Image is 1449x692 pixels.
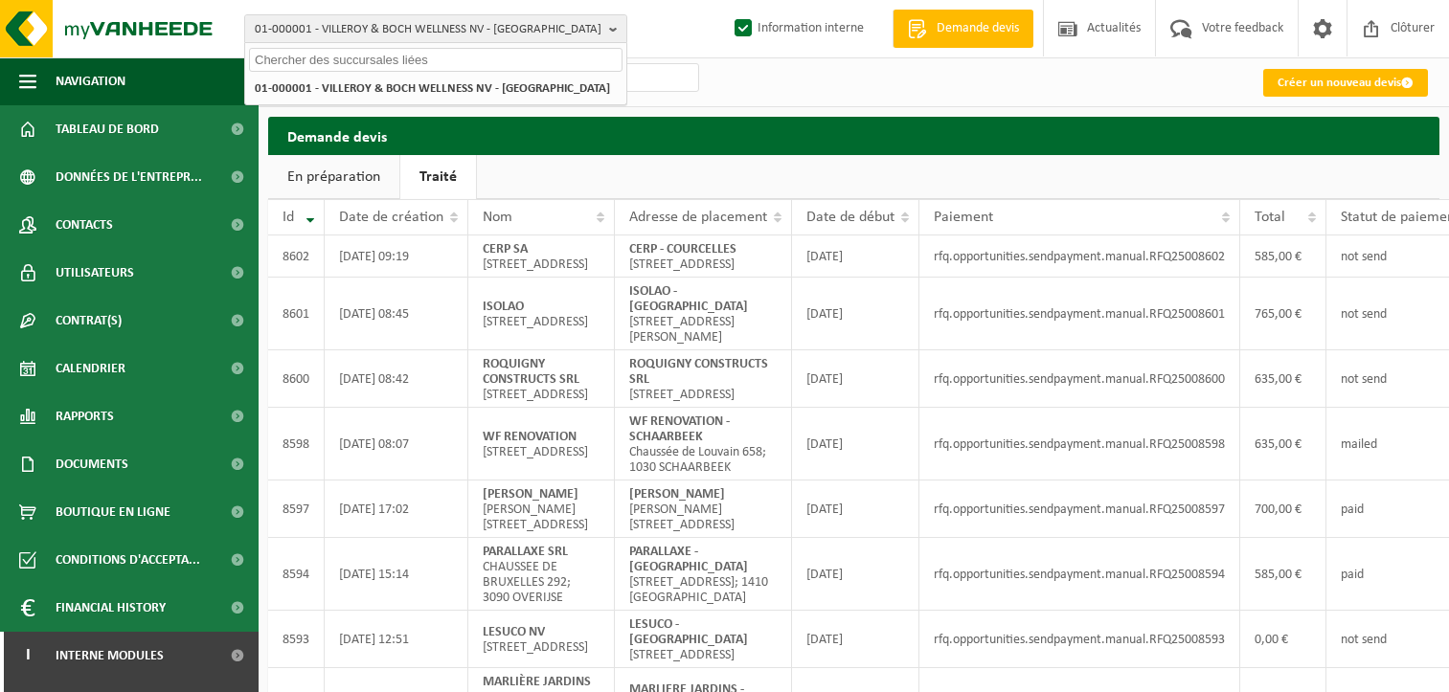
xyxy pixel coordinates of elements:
td: rfq.opportunities.sendpayment.manual.RFQ25008593 [919,611,1240,668]
span: Rapports [56,392,114,440]
td: 765,00 € [1240,278,1326,350]
a: En préparation [268,155,399,199]
td: [DATE] [792,408,919,480]
span: paid [1341,568,1364,582]
span: Calendrier [56,345,125,392]
td: [STREET_ADDRESS] [615,350,792,408]
span: Demande devis [932,19,1024,38]
td: [DATE] 08:42 [325,350,468,408]
input: Chercher des succursales liées [249,48,623,72]
td: 635,00 € [1240,350,1326,408]
td: 8600 [268,350,325,408]
strong: WF RENOVATION [483,430,577,444]
span: Date de début [806,210,894,225]
span: not send [1341,250,1387,264]
strong: CERP - COURCELLES [629,242,736,257]
span: Données de l'entrepr... [56,153,202,201]
td: [STREET_ADDRESS] [468,235,615,278]
span: I [19,632,36,680]
label: Information interne [731,14,864,43]
span: Paiement [934,210,993,225]
td: rfq.opportunities.sendpayment.manual.RFQ25008594 [919,538,1240,611]
a: Traité [400,155,476,199]
td: 8601 [268,278,325,350]
td: [DATE] [792,611,919,668]
span: Boutique en ligne [56,488,170,536]
span: Utilisateurs [56,249,134,297]
td: 8594 [268,538,325,611]
span: Navigation [56,57,125,105]
td: [DATE] 12:51 [325,611,468,668]
strong: PARALLAXE SRL [483,545,568,559]
span: Total [1255,210,1285,225]
span: Contacts [56,201,113,249]
td: [STREET_ADDRESS] [468,350,615,408]
td: 585,00 € [1240,235,1326,278]
td: rfq.opportunities.sendpayment.manual.RFQ25008598 [919,408,1240,480]
td: CHAUSSEE DE BRUXELLES 292; 3090 OVERIJSE [468,538,615,611]
strong: WF RENOVATION - SCHAARBEEK [629,414,730,444]
strong: 01-000001 - VILLEROY & BOCH WELLNESS NV - [GEOGRAPHIC_DATA] [255,82,610,95]
td: rfq.opportunities.sendpayment.manual.RFQ25008602 [919,235,1240,278]
td: [DATE] [792,235,919,278]
td: Chaussée de Louvain 658; 1030 SCHAARBEEK [615,408,792,480]
td: 8602 [268,235,325,278]
span: not send [1341,372,1387,387]
td: 635,00 € [1240,408,1326,480]
strong: ISOLAO [483,300,524,314]
strong: ISOLAO - [GEOGRAPHIC_DATA] [629,284,748,314]
span: Financial History [56,584,166,632]
td: [STREET_ADDRESS][PERSON_NAME] [615,278,792,350]
a: Demande devis [893,10,1033,48]
td: rfq.opportunities.sendpayment.manual.RFQ25008597 [919,480,1240,538]
td: [STREET_ADDRESS] [615,611,792,668]
td: [DATE] 15:14 [325,538,468,611]
h2: Demande devis [268,117,1439,154]
a: Créer un nouveau devis [1263,69,1428,97]
td: [STREET_ADDRESS] [615,235,792,278]
td: [DATE] [792,278,919,350]
td: 8593 [268,611,325,668]
span: Conditions d'accepta... [56,536,200,584]
strong: LESUCO - [GEOGRAPHIC_DATA] [629,617,748,647]
td: [STREET_ADDRESS]; 1410 [GEOGRAPHIC_DATA] [615,538,792,611]
span: mailed [1341,437,1377,452]
td: [STREET_ADDRESS] [468,611,615,668]
td: [STREET_ADDRESS] [468,278,615,350]
span: Tableau de bord [56,105,159,153]
span: Contrat(s) [56,297,122,345]
span: Nom [483,210,512,225]
span: Adresse de placement [629,210,767,225]
td: [PERSON_NAME][STREET_ADDRESS] [615,480,792,538]
td: 585,00 € [1240,538,1326,611]
strong: [PERSON_NAME] [483,487,578,502]
span: 01-000001 - VILLEROY & BOCH WELLNESS NV - [GEOGRAPHIC_DATA] [255,15,601,44]
span: Interne modules [56,632,164,680]
strong: LESUCO NV [483,625,545,639]
td: 8597 [268,480,325,538]
button: 01-000001 - VILLEROY & BOCH WELLNESS NV - [GEOGRAPHIC_DATA] [244,14,627,43]
span: not send [1341,633,1387,647]
td: rfq.opportunities.sendpayment.manual.RFQ25008601 [919,278,1240,350]
td: [DATE] 08:45 [325,278,468,350]
span: Id [283,210,294,225]
td: [DATE] 09:19 [325,235,468,278]
strong: CERP SA [483,242,528,257]
strong: [PERSON_NAME] [629,487,725,502]
span: Date de création [339,210,443,225]
td: 8598 [268,408,325,480]
strong: ROQUIGNY CONSTRUCTS SRL [483,357,579,387]
td: 700,00 € [1240,480,1326,538]
td: [STREET_ADDRESS] [468,408,615,480]
strong: ROQUIGNY CONSTRUCTS SRL [629,357,768,387]
td: rfq.opportunities.sendpayment.manual.RFQ25008600 [919,350,1240,408]
td: [DATE] 17:02 [325,480,468,538]
td: [DATE] [792,350,919,408]
td: [PERSON_NAME][STREET_ADDRESS] [468,480,615,538]
span: Documents [56,440,128,488]
td: [DATE] [792,480,919,538]
strong: PARALLAXE - [GEOGRAPHIC_DATA] [629,545,748,574]
td: [DATE] 08:07 [325,408,468,480]
td: 0,00 € [1240,611,1326,668]
td: [DATE] [792,538,919,611]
